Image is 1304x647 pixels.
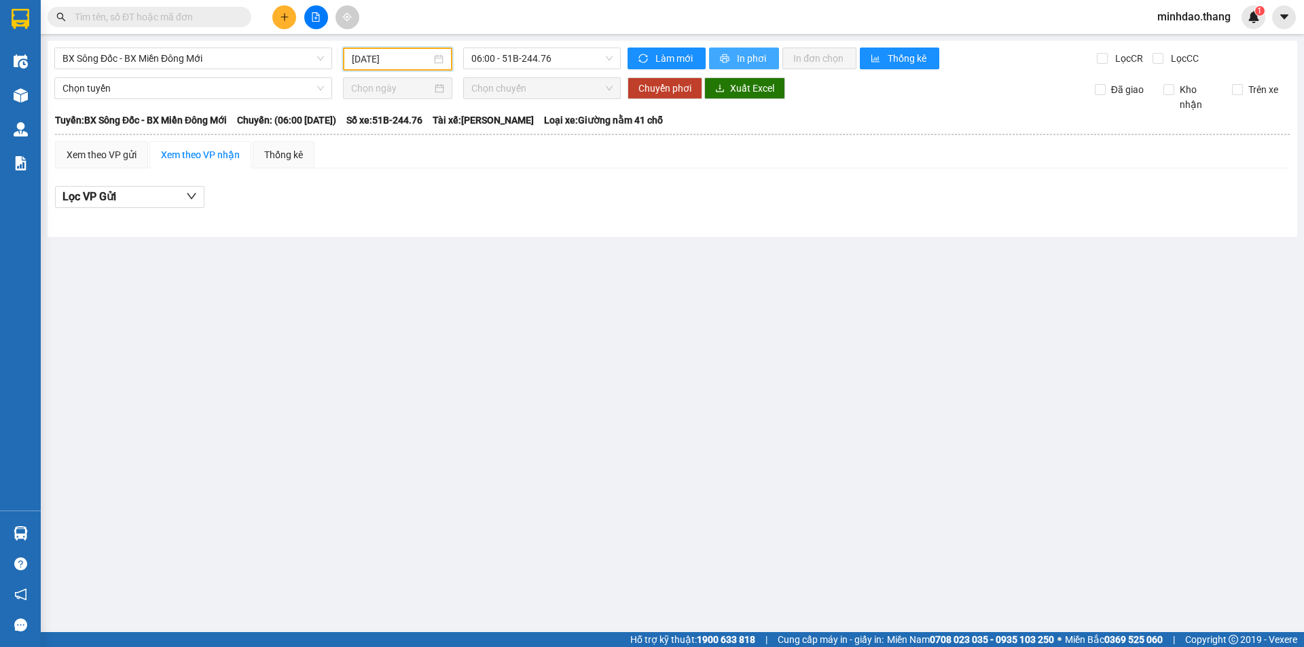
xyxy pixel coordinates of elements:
[1104,634,1163,645] strong: 0369 525 060
[342,12,352,22] span: aim
[737,51,768,66] span: In phơi
[14,526,28,540] img: warehouse-icon
[655,51,695,66] span: Làm mới
[62,48,324,69] span: BX Sông Đốc - BX Miền Đông Mới
[1248,11,1260,23] img: icon-new-feature
[75,10,235,24] input: Tìm tên, số ĐT hoặc mã đơn
[782,48,856,69] button: In đơn chọn
[56,12,66,22] span: search
[14,557,27,570] span: question-circle
[14,588,27,601] span: notification
[697,634,755,645] strong: 1900 633 818
[1272,5,1296,29] button: caret-down
[14,88,28,103] img: warehouse-icon
[55,186,204,208] button: Lọc VP Gửi
[62,78,324,98] span: Chọn tuyến
[1165,51,1201,66] span: Lọc CC
[55,115,227,126] b: Tuyến: BX Sông Đốc - BX Miền Đông Mới
[888,51,928,66] span: Thống kê
[628,77,702,99] button: Chuyển phơi
[336,5,359,29] button: aim
[14,122,28,136] img: warehouse-icon
[709,48,779,69] button: printerIn phơi
[1057,637,1062,642] span: ⚪️
[237,113,336,128] span: Chuyến: (06:00 [DATE])
[1278,11,1290,23] span: caret-down
[186,191,197,202] span: down
[638,54,650,64] span: sync
[304,5,328,29] button: file-add
[778,632,884,647] span: Cung cấp máy in - giấy in:
[704,77,785,99] button: downloadXuất Excel
[280,12,289,22] span: plus
[346,113,422,128] span: Số xe: 51B-244.76
[433,113,534,128] span: Tài xế: [PERSON_NAME]
[14,618,27,631] span: message
[765,632,767,647] span: |
[1257,6,1262,16] span: 1
[1146,8,1242,25] span: minhdao.thang
[1110,51,1145,66] span: Lọc CR
[12,9,29,29] img: logo-vxr
[161,147,240,162] div: Xem theo VP nhận
[67,147,137,162] div: Xem theo VP gửi
[1229,635,1238,644] span: copyright
[628,48,706,69] button: syncLàm mới
[1174,82,1222,112] span: Kho nhận
[871,54,882,64] span: bar-chart
[1065,632,1163,647] span: Miền Bắc
[1106,82,1149,97] span: Đã giao
[14,54,28,69] img: warehouse-icon
[930,634,1054,645] strong: 0708 023 035 - 0935 103 250
[1243,82,1284,97] span: Trên xe
[720,54,731,64] span: printer
[352,52,431,67] input: 13/08/2025
[351,81,432,96] input: Chọn ngày
[62,188,116,205] span: Lọc VP Gửi
[14,156,28,170] img: solution-icon
[272,5,296,29] button: plus
[311,12,321,22] span: file-add
[1173,632,1175,647] span: |
[471,78,613,98] span: Chọn chuyến
[887,632,1054,647] span: Miền Nam
[630,632,755,647] span: Hỗ trợ kỹ thuật:
[471,48,613,69] span: 06:00 - 51B-244.76
[860,48,939,69] button: bar-chartThống kê
[264,147,303,162] div: Thống kê
[544,113,663,128] span: Loại xe: Giường nằm 41 chỗ
[1255,6,1265,16] sup: 1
